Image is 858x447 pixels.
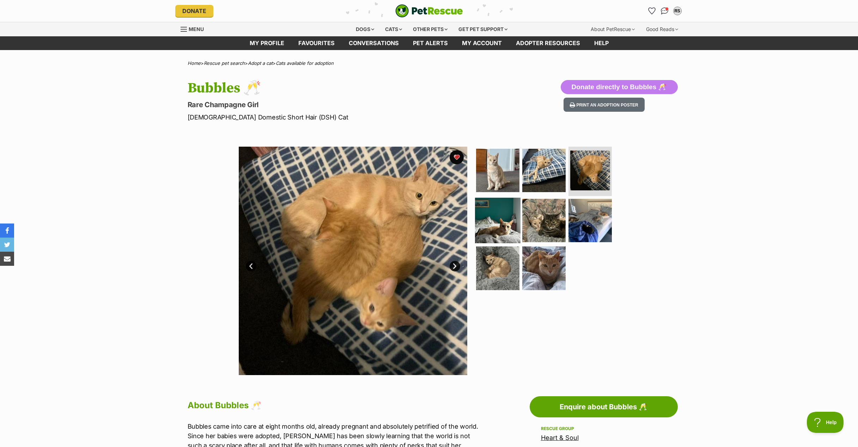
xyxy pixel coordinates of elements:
a: Pet alerts [406,36,455,50]
img: Photo of Bubbles 🥂 [568,199,612,242]
a: Prev [246,261,256,271]
p: Rare Champagne Girl [188,100,486,110]
a: Favourites [291,36,342,50]
div: > > > [170,61,688,66]
div: Get pet support [454,22,512,36]
img: Photo of Bubbles 🥂 [476,246,519,290]
img: Photo of Bubbles 🥂 [522,149,566,192]
a: Rescue pet search [204,60,245,66]
div: Good Reads [641,22,683,36]
img: chat-41dd97257d64d25036548639549fe6c8038ab92f7586957e7f3b1b290dea8141.svg [661,7,668,14]
div: Rescue group [541,426,667,431]
img: logo-cat-932fe2b9b8326f06289b0f2fb663e598f794de774fb13d1741a6617ecf9a85b4.svg [395,4,463,18]
img: Photo of Bubbles 🥂 [239,147,467,375]
h1: Bubbles 🥂 [188,80,486,96]
a: Conversations [659,5,670,17]
img: Photo of Bubbles 🥂 [475,197,521,243]
a: Donate [175,5,213,17]
button: favourite [450,150,464,164]
a: Next [450,261,460,271]
iframe: Help Scout Beacon - Open [807,412,844,433]
a: Help [587,36,616,50]
img: Photo of Bubbles 🥂 [522,199,566,242]
button: Donate directly to Bubbles 🥂 [561,80,678,94]
div: Dogs [351,22,379,36]
a: Heart & Soul [541,434,579,441]
span: Menu [189,26,204,32]
a: conversations [342,36,406,50]
a: My profile [243,36,291,50]
div: RS [674,7,681,14]
a: Cats available for adoption [276,60,334,66]
img: Photo of Bubbles 🥂 [522,246,566,290]
div: Cats [380,22,407,36]
p: [DEMOGRAPHIC_DATA] Domestic Short Hair (DSH) Cat [188,112,486,122]
a: My account [455,36,509,50]
img: Photo of Bubbles 🥂 [476,149,519,192]
a: Adopter resources [509,36,587,50]
a: Home [188,60,201,66]
a: PetRescue [395,4,463,18]
h2: About Bubbles 🥂 [188,398,479,413]
a: Menu [181,22,209,35]
ul: Account quick links [646,5,683,17]
a: Enquire about Bubbles 🥂 [530,396,678,417]
button: Print an adoption poster [564,98,645,112]
a: Favourites [646,5,658,17]
button: My account [672,5,683,17]
a: Adopt a cat [248,60,273,66]
div: About PetRescue [586,22,640,36]
img: Photo of Bubbles 🥂 [570,151,610,190]
div: Other pets [408,22,452,36]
